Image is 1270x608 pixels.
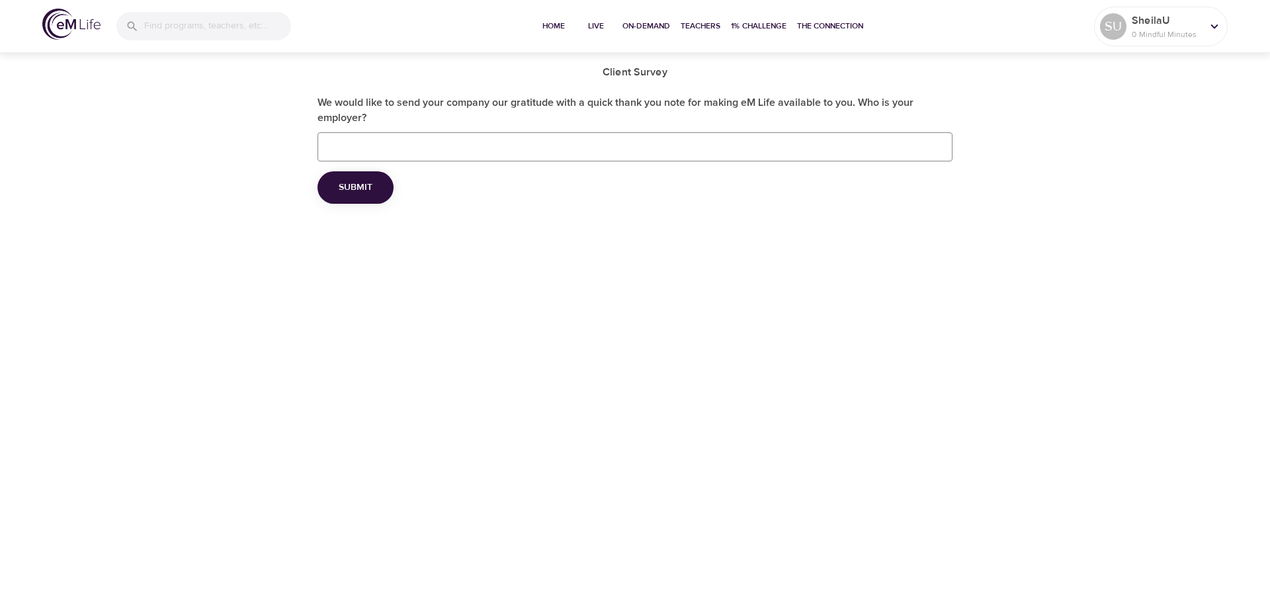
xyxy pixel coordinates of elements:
[622,19,670,33] span: On-Demand
[797,19,863,33] span: The Connection
[681,19,720,33] span: Teachers
[1100,13,1126,40] div: SU
[1132,28,1202,40] p: 0 Mindful Minutes
[317,95,952,126] label: We would like to send your company our gratitude with a quick thank you note for making eM Life a...
[580,19,612,33] span: Live
[42,9,101,40] img: logo
[538,19,570,33] span: Home
[144,12,291,40] input: Find programs, teachers, etc...
[317,65,952,79] h5: Client Survey
[1132,13,1202,28] p: SheilaU
[339,179,372,196] span: Submit
[731,19,786,33] span: 1% Challenge
[317,171,394,204] button: Submit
